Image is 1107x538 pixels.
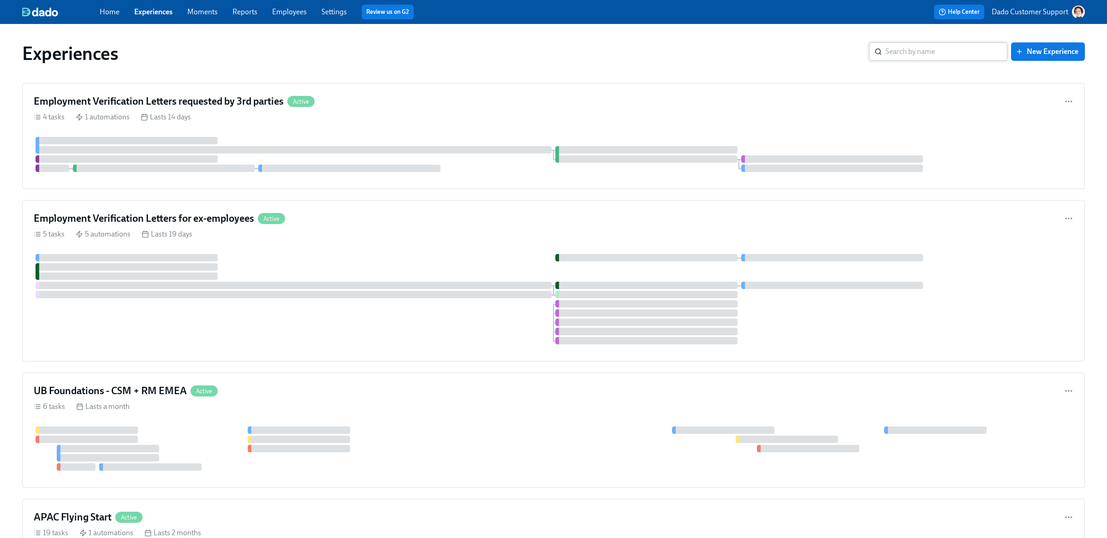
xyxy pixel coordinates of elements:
[992,6,1085,18] button: Dado Customer Support
[1018,47,1078,56] span: New Experience
[34,112,65,122] div: 4 tasks
[34,212,254,225] h4: Employment Verification Letters for ex-employees
[934,5,984,19] button: Help Center
[1011,42,1085,61] button: New Experience
[992,7,1068,17] p: Dado Customer Support
[321,7,347,16] a: Settings
[22,7,100,17] a: dado
[939,7,980,17] span: Help Center
[141,112,191,122] div: Lasts 14 days
[34,384,187,398] h4: UB Foundations - CSM + RM EMEA
[22,7,58,17] img: dado
[362,5,414,19] button: Review us on G2
[190,388,218,395] span: Active
[142,229,192,239] div: Lasts 19 days
[22,83,1085,189] a: Employment Verification Letters requested by 3rd partiesActive4 tasks 1 automations Lasts 14 days
[79,528,133,538] div: 1 automations
[1072,6,1085,18] img: AATXAJw-nxTkv1ws5kLOi-TQIsf862R-bs_0p3UQSuGH=s96-c
[100,7,119,16] a: Home
[22,42,119,65] h1: Experiences
[22,372,1085,488] a: UB Foundations - CSM + RM EMEAActive6 tasks Lasts a month
[886,42,1007,61] input: Search by name
[287,98,315,105] span: Active
[76,229,131,239] div: 5 automations
[34,528,68,538] div: 19 tasks
[144,528,201,538] div: Lasts 2 months
[34,402,65,412] div: 6 tasks
[366,7,409,17] a: Review us on G2
[187,7,218,16] a: Moments
[134,7,173,16] a: Experiences
[272,7,307,16] a: Employees
[115,514,143,521] span: Active
[258,215,285,222] span: Active
[34,510,112,524] h4: APAC Flying Start
[76,112,130,122] div: 1 automations
[34,229,65,239] div: 5 tasks
[76,402,130,412] div: Lasts a month
[34,95,284,108] h4: Employment Verification Letters requested by 3rd parties
[22,200,1085,361] a: Employment Verification Letters for ex-employeesActive5 tasks 5 automations Lasts 19 days
[232,7,257,16] a: Reports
